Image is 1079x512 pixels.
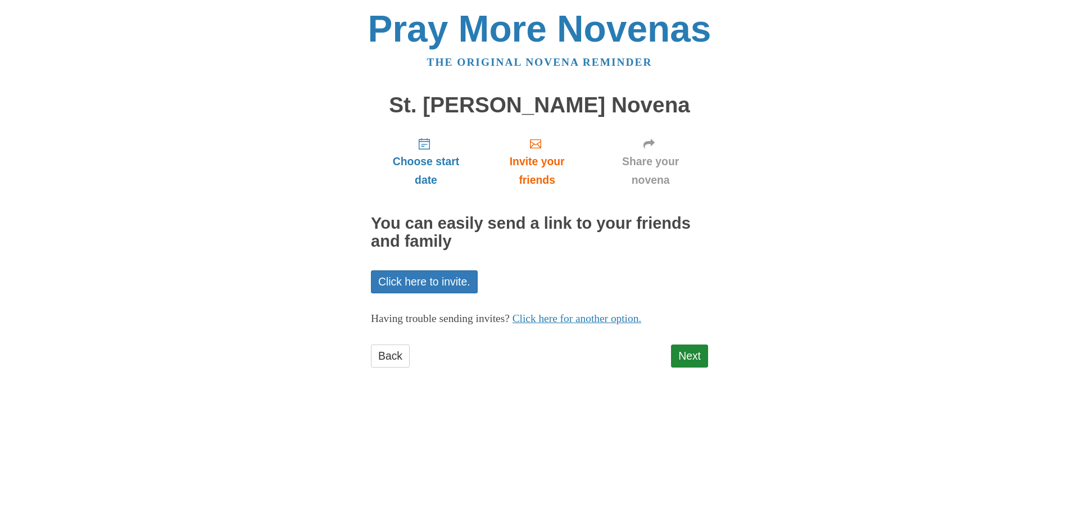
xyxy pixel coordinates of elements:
[492,152,582,189] span: Invite your friends
[371,215,708,251] h2: You can easily send a link to your friends and family
[368,8,711,49] a: Pray More Novenas
[513,312,642,324] a: Click here for another option.
[371,345,410,368] a: Back
[671,345,708,368] a: Next
[604,152,697,189] span: Share your novena
[371,312,510,324] span: Having trouble sending invites?
[382,152,470,189] span: Choose start date
[371,93,708,117] h1: St. [PERSON_NAME] Novena
[371,128,481,195] a: Choose start date
[593,128,708,195] a: Share your novena
[371,270,478,293] a: Click here to invite.
[481,128,593,195] a: Invite your friends
[427,56,652,68] a: The original novena reminder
